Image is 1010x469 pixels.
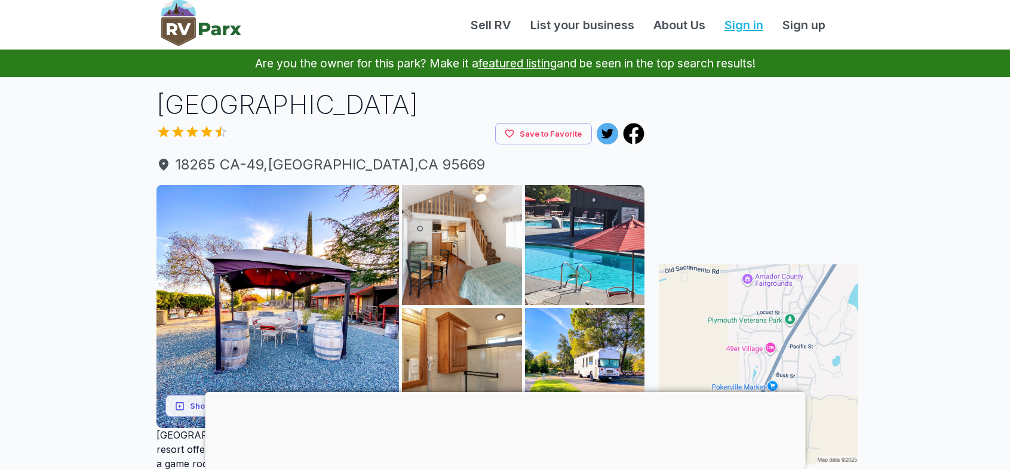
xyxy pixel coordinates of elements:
a: Sign in [715,16,773,34]
img: AAcXr8pDM6rtRuN8FCP12IoiYDSwP7i20jftUas5b8xye4dkwz4YI4G909OXwZ3NOuc1Zfm1KwJXMU220q6rk2O6suXe6woIL... [402,185,522,305]
img: AAcXr8qwxax8h74wAX6FsD9bVfhSl-nhLWD6lacglM0broME9w4dJaL6LbnBoKm8CtbV19vCpM0Pj42Yu5wHKpQmt_3VbLjuY... [525,308,645,428]
button: Save to Favorite [495,123,592,145]
img: AAcXr8pH-aflgrHn2jn9DbhxCS5tHknotwiZh5EJhF-YOCYaI47gmhIUDkMtM6AkUS5E0Rz1umJBXs0u_2nMHZ7aEN0EEqvpR... [402,308,522,428]
a: 18265 CA-49,[GEOGRAPHIC_DATA],CA 95669 [156,154,645,175]
iframe: Advertisement [659,87,858,236]
img: Map for 49er Village RV Resort [659,264,858,464]
button: Show all photos [165,395,261,417]
a: List your business [521,16,644,34]
a: Sign up [773,16,835,34]
a: featured listing [478,56,557,70]
iframe: Advertisement [205,392,805,466]
span: 18265 CA-49 , [GEOGRAPHIC_DATA] , CA 95669 [156,154,645,175]
a: About Us [644,16,715,34]
p: Are you the owner for this park? Make it a and be seen in the top search results! [14,50,996,77]
img: AAcXr8r92LO6ZXTosmLPlnsOwajlETQbBAtRSLHd86iGGdxXIrpIHOk--bXodyK3a9aYkxYWH8xdYjrTCD_lffycBurhPvM6P... [525,185,645,305]
h1: [GEOGRAPHIC_DATA] [156,87,645,123]
a: Sell RV [461,16,521,34]
img: AAcXr8pfEG4fiJJ7_bMS2xw40JACorIG9HXWk3DhNIeY25ShnaGdhWzPTbGAGrb1jCdmgolNZIj_7naNvDHX96iZARSFG7RoI... [156,185,400,428]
